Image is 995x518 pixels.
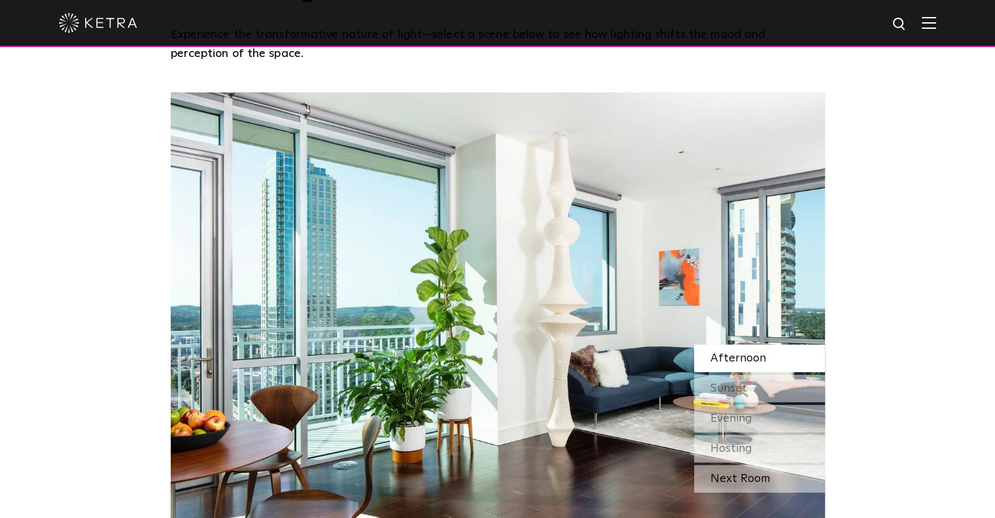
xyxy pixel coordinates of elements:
img: ketra-logo-2019-white [59,13,137,33]
span: Evening [710,413,752,424]
span: Hosting [710,443,752,454]
span: Sunset [710,382,747,394]
span: Afternoon [710,352,766,364]
div: Next Room [694,465,825,492]
img: Hamburger%20Nav.svg [922,16,936,29]
img: search icon [892,16,908,33]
